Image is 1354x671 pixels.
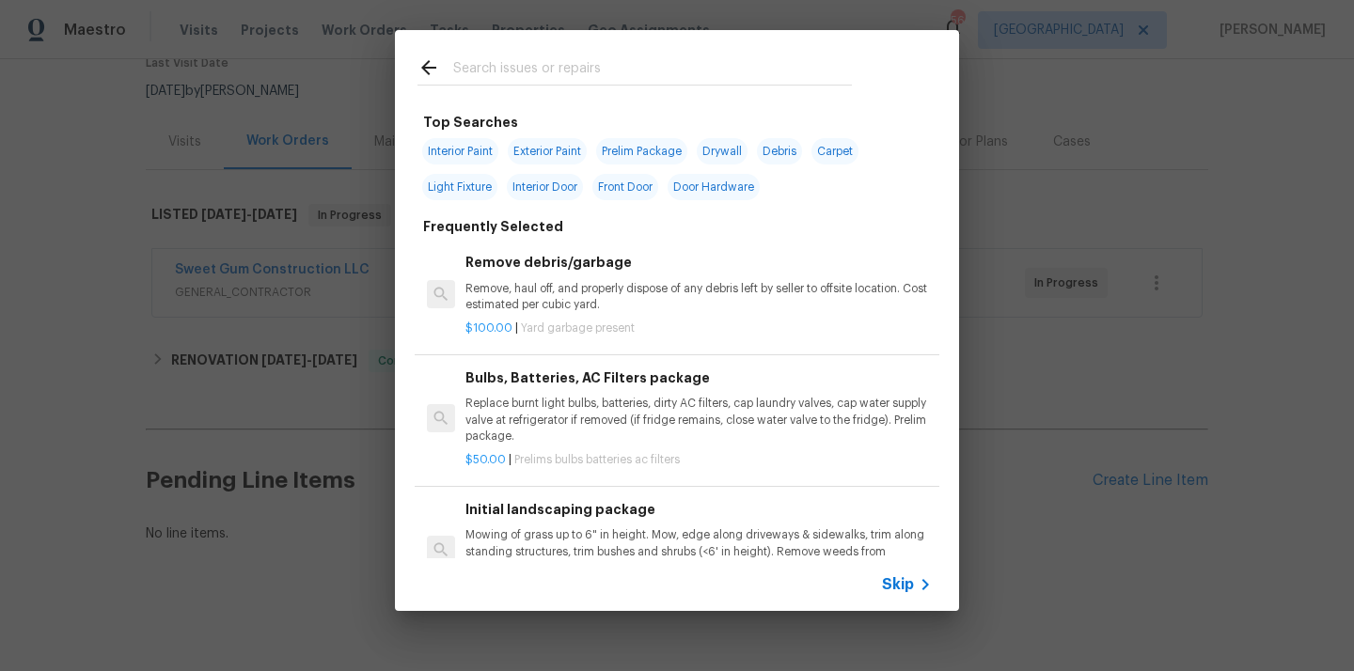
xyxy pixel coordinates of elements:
[465,281,932,313] p: Remove, haul off, and properly dispose of any debris left by seller to offsite location. Cost est...
[465,454,506,465] span: $50.00
[757,138,802,164] span: Debris
[508,138,587,164] span: Exterior Paint
[592,174,658,200] span: Front Door
[697,138,748,164] span: Drywall
[465,322,512,334] span: $100.00
[453,56,852,85] input: Search issues or repairs
[668,174,760,200] span: Door Hardware
[465,367,932,388] h6: Bulbs, Batteries, AC Filters package
[465,252,932,273] h6: Remove debris/garbage
[422,174,497,200] span: Light Fixture
[465,527,932,575] p: Mowing of grass up to 6" in height. Mow, edge along driveways & sidewalks, trim along standing st...
[811,138,858,164] span: Carpet
[465,499,932,520] h6: Initial landscaping package
[465,320,932,336] p: |
[422,138,498,164] span: Interior Paint
[423,112,518,133] h6: Top Searches
[465,396,932,444] p: Replace burnt light bulbs, batteries, dirty AC filters, cap laundry valves, cap water supply valv...
[882,575,914,594] span: Skip
[596,138,687,164] span: Prelim Package
[423,216,563,237] h6: Frequently Selected
[465,452,932,468] p: |
[521,322,635,334] span: Yard garbage present
[507,174,583,200] span: Interior Door
[514,454,680,465] span: Prelims bulbs batteries ac filters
